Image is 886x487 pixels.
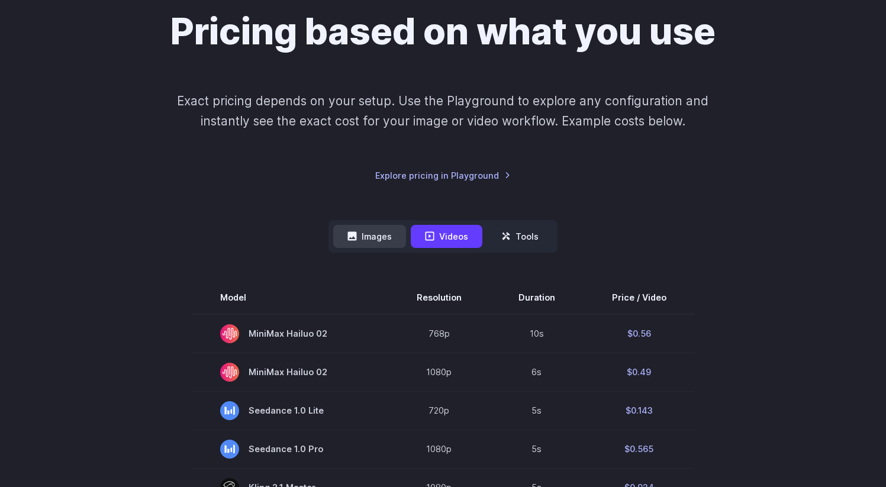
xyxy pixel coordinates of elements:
span: MiniMax Hailuo 02 [220,363,360,382]
span: Seedance 1.0 Lite [220,401,360,420]
button: Images [333,225,406,248]
td: $0.143 [584,391,695,430]
a: Explore pricing in Playground [375,169,511,182]
span: MiniMax Hailuo 02 [220,324,360,343]
td: 1080p [388,430,490,468]
td: 5s [490,430,584,468]
td: $0.565 [584,430,695,468]
th: Resolution [388,281,490,314]
td: 1080p [388,353,490,391]
button: Videos [411,225,482,248]
th: Model [192,281,388,314]
td: $0.49 [584,353,695,391]
td: 768p [388,314,490,353]
td: 10s [490,314,584,353]
button: Tools [487,225,553,248]
th: Duration [490,281,584,314]
td: 720p [388,391,490,430]
th: Price / Video [584,281,695,314]
span: Seedance 1.0 Pro [220,440,360,459]
td: 5s [490,391,584,430]
td: 6s [490,353,584,391]
p: Exact pricing depends on your setup. Use the Playground to explore any configuration and instantl... [154,91,731,131]
td: $0.56 [584,314,695,353]
h1: Pricing based on what you use [170,9,716,53]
